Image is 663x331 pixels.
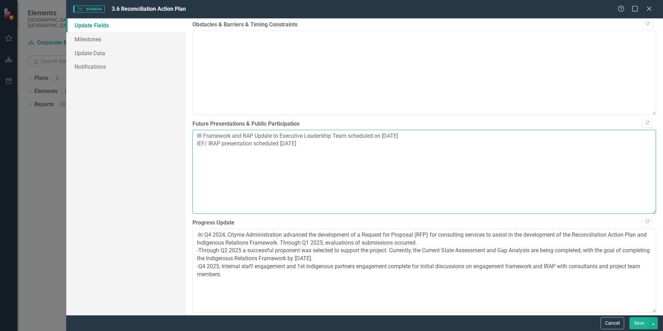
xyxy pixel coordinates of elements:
a: Update Data [66,46,186,60]
label: Future Presentations & Public Participation [192,120,656,128]
span: Initiative [73,6,104,12]
label: Progress Update [192,219,656,227]
a: Update Fields [66,18,186,32]
button: Save [629,317,649,329]
label: Obstacles & Barriers & Timing Constraints [192,21,656,29]
textarea: IR Framework and RAP Update to Executive Leadership Team scheduled on [DATE] IEF/ IRAP presentati... [192,130,656,214]
a: Notifications [66,60,186,74]
a: Milestones [66,32,186,46]
button: Cancel [601,317,624,329]
span: 3.6 Reconciliation Action Plan [112,6,186,12]
textarea: -In Q4 2024, Cityme Administration advanced the development of a Request for Proposal (RFP) for c... [192,229,656,313]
